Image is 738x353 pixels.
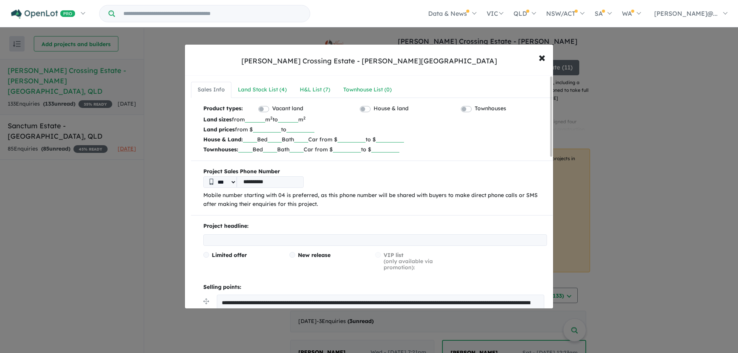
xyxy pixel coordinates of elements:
p: from m to m [203,114,547,124]
span: [PERSON_NAME]@... [654,10,718,17]
label: Vacant land [272,104,303,113]
div: H&L List ( 7 ) [300,85,330,94]
div: Land Stock List ( 4 ) [238,85,287,94]
b: House & Land: [203,136,243,143]
p: Bed Bath Car from $ to $ [203,134,547,144]
span: Limited offer [212,252,247,259]
p: Project headline: [203,222,547,231]
b: Land prices [203,126,235,133]
div: [PERSON_NAME] Crossing Estate - [PERSON_NAME][GEOGRAPHIC_DATA] [241,56,497,66]
b: Townhouses: [203,146,238,153]
p: Mobile number starting with 04 is preferred, as this phone number will be shared with buyers to m... [203,191,547,209]
span: × [539,49,545,65]
b: Land sizes [203,116,232,123]
div: Sales Info [198,85,225,94]
sup: 2 [270,115,273,121]
img: drag.svg [203,298,209,304]
label: House & land [374,104,409,113]
input: Try estate name, suburb, builder or developer [116,5,308,22]
img: Openlot PRO Logo White [11,9,75,19]
p: Bed Bath Car from $ to $ [203,144,547,154]
img: Phone icon [209,179,213,185]
p: Selling points: [203,283,547,292]
b: Project Sales Phone Number [203,167,547,176]
sup: 2 [303,115,306,121]
div: Townhouse List ( 0 ) [343,85,392,94]
p: from $ to [203,124,547,134]
span: New release [298,252,331,259]
b: Product types: [203,104,243,114]
label: Townhouses [475,104,506,113]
